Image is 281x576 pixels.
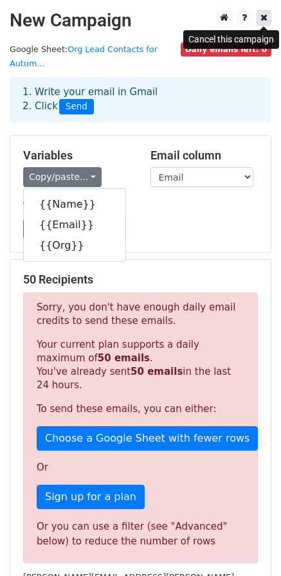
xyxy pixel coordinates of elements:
a: Choose a Google Sheet with fewer rows [37,426,258,451]
h2: New Campaign [10,10,271,32]
p: To send these emails, you can either: [37,402,244,416]
a: Org Lead Contacts for Autum... [10,44,158,69]
div: 1. Write your email in Gmail 2. Click [13,85,268,114]
span: Send [59,99,94,114]
span: Daily emails left: 0 [181,42,271,57]
a: Copy/paste... [23,167,102,187]
strong: 50 emails [131,366,183,377]
p: Or [37,461,244,474]
div: Cancel this campaign [183,30,279,49]
h5: Variables [23,148,131,163]
h5: Email column [150,148,258,163]
a: {{Email}} [24,215,125,235]
p: Sorry, you don't have enough daily email credits to send these emails. [37,301,244,328]
h5: 50 Recipients [23,273,258,287]
small: Google Sheet: [10,44,158,69]
strong: 50 emails [98,352,150,364]
a: Sign up for a plan [37,485,145,509]
a: {{Org}} [24,235,125,256]
p: Your current plan supports a daily maximum of . You've already sent in the last 24 hours. [37,338,244,392]
div: Or you can use a filter (see "Advanced" below) to reduce the number of rows [37,519,244,548]
a: {{Name}} [24,194,125,215]
a: Daily emails left: 0 [181,44,271,54]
